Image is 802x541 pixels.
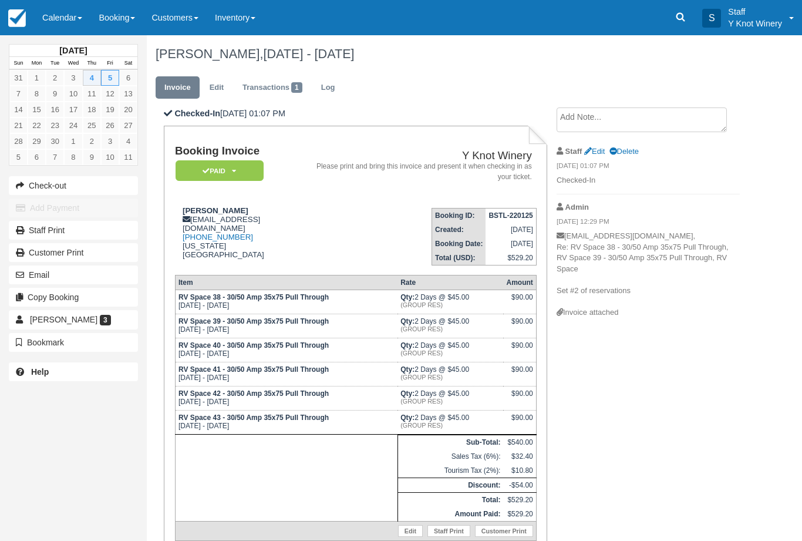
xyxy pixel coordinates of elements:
td: $529.20 [503,507,536,522]
td: [DATE] [486,223,536,237]
td: Tourism Tax (2%): [397,463,503,478]
a: 14 [9,102,28,117]
a: 22 [28,117,46,133]
em: (GROUP RES) [400,325,500,332]
a: 21 [9,117,28,133]
a: Transactions1 [234,76,311,99]
em: (GROUP RES) [400,301,500,308]
a: 27 [119,117,137,133]
a: Edit [584,147,605,156]
a: Log [312,76,344,99]
a: 4 [83,70,101,86]
td: $529.20 [486,251,536,266]
strong: RV Space 43 - 30/50 Amp 35x75 Pull Through [178,414,329,422]
strong: RV Space 40 - 30/50 Amp 35x75 Pull Through [178,341,329,350]
a: Help [9,362,138,381]
a: 13 [119,86,137,102]
td: 2 Days @ $45.00 [397,410,503,434]
span: 1 [291,82,302,93]
a: 11 [119,149,137,165]
a: 19 [101,102,119,117]
td: $540.00 [503,435,536,449]
th: Created: [432,223,486,237]
td: 2 Days @ $45.00 [397,362,503,386]
a: 8 [28,86,46,102]
button: Copy Booking [9,288,138,307]
p: [DATE] 01:07 PM [164,107,547,120]
td: [DATE] - [DATE] [175,314,397,338]
strong: [DATE] [59,46,87,55]
a: 9 [83,149,101,165]
th: Amount [503,275,536,290]
a: Staff Print [427,525,470,537]
th: Total (USD): [432,251,486,266]
a: Staff Print [9,221,138,240]
strong: Admin [565,203,589,211]
a: 18 [83,102,101,117]
div: $90.00 [506,317,533,335]
address: Please print and bring this invoice and present it when checking in as your ticket. [316,162,532,182]
div: $90.00 [506,365,533,383]
div: S [702,9,721,28]
div: $90.00 [506,414,533,431]
th: Mon [28,57,46,70]
h2: Y Knot Winery [316,150,532,162]
p: Staff [728,6,782,18]
a: [PERSON_NAME] 3 [9,310,138,329]
a: 7 [46,149,64,165]
div: [EMAIL_ADDRESS][DOMAIN_NAME] [US_STATE] [GEOGRAPHIC_DATA] [175,206,312,259]
th: Booking Date: [432,237,486,251]
th: Tue [46,57,64,70]
em: (GROUP RES) [400,398,500,405]
a: 7 [9,86,28,102]
span: [PERSON_NAME] [30,315,97,324]
em: [DATE] 01:07 PM [557,161,740,174]
strong: RV Space 41 - 30/50 Amp 35x75 Pull Through [178,365,329,374]
a: Customer Print [9,243,138,262]
b: Checked-In [174,109,220,118]
a: 3 [101,133,119,149]
a: 5 [9,149,28,165]
a: 4 [119,133,137,149]
em: (GROUP RES) [400,374,500,381]
a: 2 [46,70,64,86]
td: [DATE] - [DATE] [175,290,397,314]
td: $32.40 [503,449,536,463]
strong: Qty [400,293,415,301]
td: 2 Days @ $45.00 [397,290,503,314]
a: 11 [83,86,101,102]
strong: Qty [400,341,415,350]
strong: Qty [400,414,415,422]
td: $10.80 [503,463,536,478]
a: Paid [175,160,260,182]
a: 1 [28,70,46,86]
a: Edit [201,76,232,99]
a: 28 [9,133,28,149]
td: 2 Days @ $45.00 [397,386,503,410]
strong: RV Space 38 - 30/50 Amp 35x75 Pull Through [178,293,329,301]
p: [EMAIL_ADDRESS][DOMAIN_NAME], Re: RV Space 38 - 30/50 Amp 35x75 Pull Through, RV Space 39 - 30/50... [557,231,740,307]
td: 2 Days @ $45.00 [397,338,503,362]
button: Check-out [9,176,138,195]
th: Discount: [397,478,503,492]
img: checkfront-main-nav-mini-logo.png [8,9,26,27]
a: 10 [101,149,119,165]
div: $90.00 [506,389,533,407]
a: Customer Print [475,525,533,537]
a: 23 [46,117,64,133]
a: 1 [64,133,82,149]
th: Amount Paid: [397,507,503,522]
strong: Qty [400,365,415,374]
th: Thu [83,57,101,70]
p: Y Knot Winery [728,18,782,29]
div: $90.00 [506,293,533,311]
strong: RV Space 42 - 30/50 Amp 35x75 Pull Through [178,389,329,398]
div: Invoice attached [557,307,740,318]
th: Booking ID: [432,208,486,223]
h1: [PERSON_NAME], [156,47,740,61]
p: Checked-In [557,175,740,186]
td: [DATE] - [DATE] [175,386,397,410]
a: 26 [101,117,119,133]
a: 2 [83,133,101,149]
td: 2 Days @ $45.00 [397,314,503,338]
